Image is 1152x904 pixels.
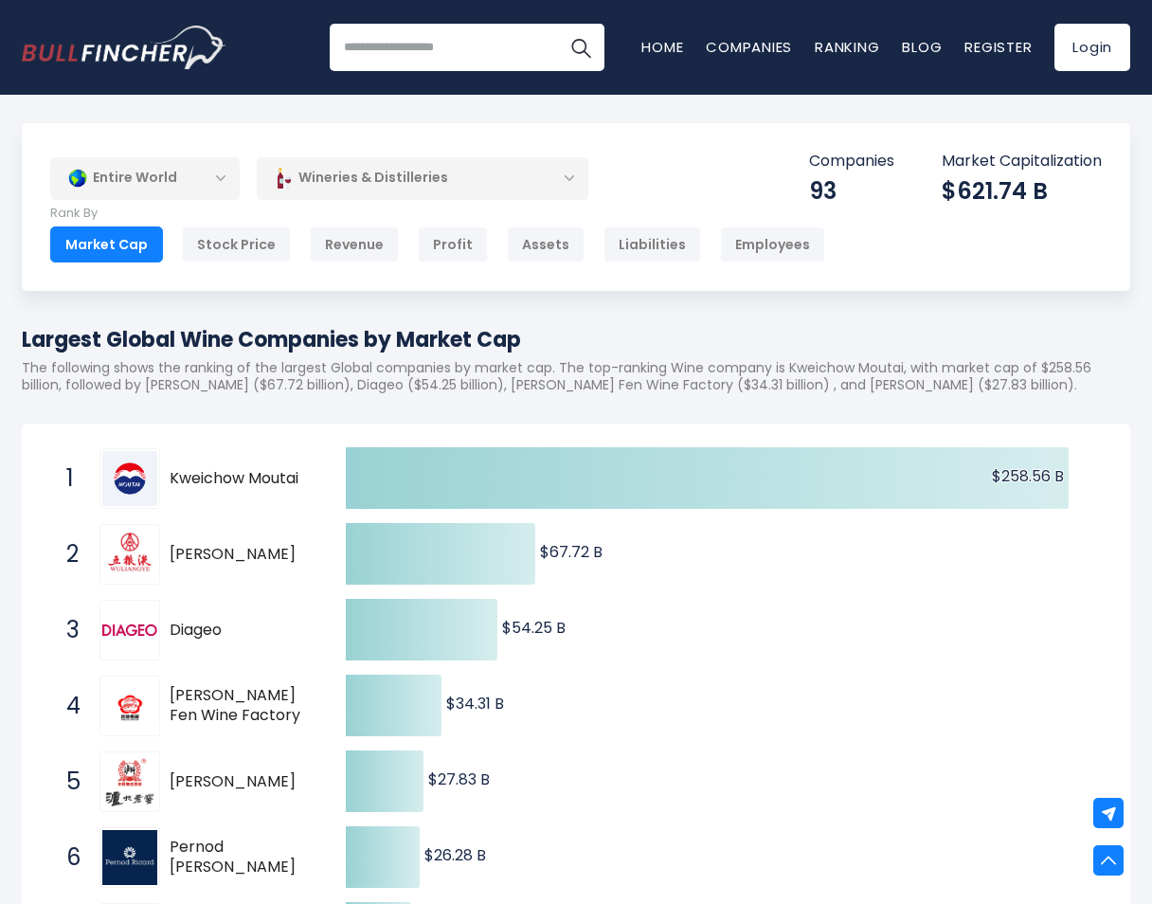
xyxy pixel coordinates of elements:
span: 6 [57,841,76,874]
div: Assets [507,226,585,262]
p: Rank By [50,206,825,222]
a: Register [964,37,1032,57]
span: [PERSON_NAME] Fen Wine Factory [170,686,313,726]
div: Entire World [50,156,240,200]
button: Search [557,24,604,71]
text: $34.31 B [446,693,504,714]
img: Pernod Ricard SA [102,830,157,885]
span: 4 [57,690,76,722]
img: Kweichow Moutai [102,451,157,506]
a: Ranking [815,37,879,57]
text: $26.28 B [424,844,486,866]
text: $258.56 B [992,465,1064,487]
text: $27.83 B [428,768,490,790]
text: $67.72 B [540,541,603,563]
span: 2 [57,538,76,570]
p: Companies [809,152,894,172]
div: Profit [418,226,488,262]
span: Pernod [PERSON_NAME] [170,838,313,877]
a: Home [641,37,683,57]
a: Login [1054,24,1130,71]
img: Luzhou Laojiao [104,754,156,809]
span: Diageo [170,621,313,641]
a: Go to homepage [22,26,225,69]
div: Employees [720,226,825,262]
p: The following shows the ranking of the largest Global companies by market cap. The top-ranking Wi... [22,359,1130,393]
div: Revenue [310,226,399,262]
div: $621.74 B [942,176,1102,206]
img: Bullfincher logo [22,26,226,69]
div: Liabilities [603,226,701,262]
a: Blog [902,37,942,57]
span: 1 [57,462,76,495]
p: Market Capitalization [942,152,1102,172]
div: Stock Price [182,226,291,262]
a: Companies [706,37,792,57]
text: $54.25 B [502,617,566,639]
div: Wineries & Distilleries [257,156,588,200]
img: Shanxi Xinghuacun Fen Wine Factory [102,687,157,725]
span: [PERSON_NAME] [170,545,313,565]
span: 3 [57,614,76,646]
span: Kweichow Moutai [170,469,313,489]
div: 93 [809,176,894,206]
img: Diageo [102,603,157,658]
h1: Largest Global Wine Companies by Market Cap [22,324,1130,355]
img: Wuliangye Yibin [102,527,157,582]
span: 5 [57,766,76,798]
div: Market Cap [50,226,163,262]
span: [PERSON_NAME] [170,772,313,792]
